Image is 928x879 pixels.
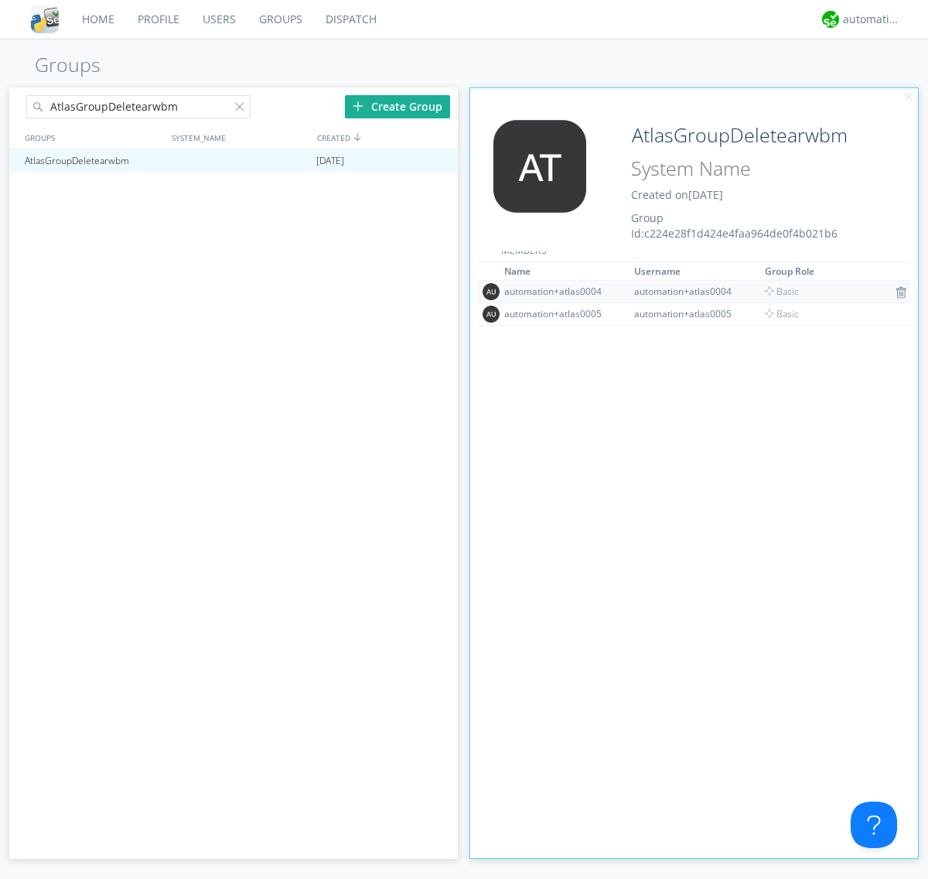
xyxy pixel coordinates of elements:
[482,120,598,213] img: 373638.png
[634,307,750,320] div: automation+atlas0005
[765,307,799,320] span: Basic
[21,126,164,149] div: GROUPS
[9,149,458,173] a: AtlasGroupDeletearwbm[DATE]
[21,149,165,173] div: AtlasGroupDeletearwbm
[896,286,906,299] img: icon-trash.svg
[345,95,450,118] div: Create Group
[765,285,799,298] span: Basic
[688,187,723,202] span: [DATE]
[504,307,620,320] div: automation+atlas0005
[631,210,838,241] span: Group Id: c224e28f1d424e4faa964de0f4b021b6
[26,95,251,118] input: Search groups
[31,5,59,33] img: cddb5a64eb264b2086981ab96f4c1ba7
[851,802,897,848] iframe: Toggle Customer Support
[634,285,750,298] div: automation+atlas0004
[168,126,313,149] div: SYSTEM_NAME
[626,120,875,151] input: Group Name
[763,262,893,281] th: Toggle SortBy
[632,262,763,281] th: Toggle SortBy
[313,126,459,149] div: CREATED
[353,101,363,111] img: plus.svg
[843,12,901,27] div: automation+atlas
[483,283,500,300] img: 373638.png
[631,187,723,202] span: Created on
[478,244,911,262] div: MEMBERS
[316,149,344,173] span: [DATE]
[822,11,839,28] img: d2d01cd9b4174d08988066c6d424eccd
[626,154,875,183] input: System Name
[504,285,620,298] div: automation+atlas0004
[502,262,633,281] th: Toggle SortBy
[903,92,914,103] img: cancel.svg
[483,306,500,323] img: 373638.png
